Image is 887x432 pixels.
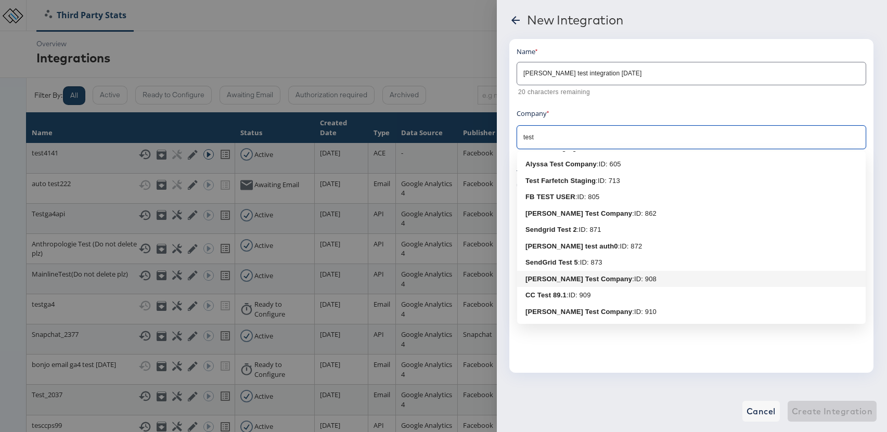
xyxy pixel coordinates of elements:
div: : ID: 871 [577,225,601,235]
div: : ID: 873 [578,257,602,268]
label: Company [517,109,549,118]
b: Test Farfetch Staging [525,177,596,185]
b: SendGrid Test 5 [525,258,578,266]
div: : ID: 909 [567,290,591,300]
b: [PERSON_NAME] Test Company [525,275,632,283]
div: : ID: 862 [632,208,657,219]
b: [PERSON_NAME] test auth0 [525,242,618,250]
input: Begin typing to find companies [521,132,845,143]
div: : ID: 805 [575,192,600,202]
b: CG test staging test1 [525,144,595,152]
label: Name [517,47,538,56]
div: : ID: 605 [597,159,621,169]
b: [PERSON_NAME] Test Company [525,308,632,316]
div: : ID: 910 [632,307,657,317]
div: : ID: 908 [632,274,657,284]
button: Cancel [742,401,780,422]
b: Alyssa Test Company [525,160,597,168]
b: FB TEST USER [525,193,575,201]
span: Cancel [747,404,776,418]
b: CC Test 89.1 [525,291,567,299]
b: [PERSON_NAME] Test Company [525,210,632,217]
div: : ID: 872 [618,241,642,252]
div: : ID: 713 [596,176,620,186]
div: New Integration [527,12,623,27]
b: Sendgrid Test 2 [525,226,577,233]
p: 20 characters remaining [518,87,859,98]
